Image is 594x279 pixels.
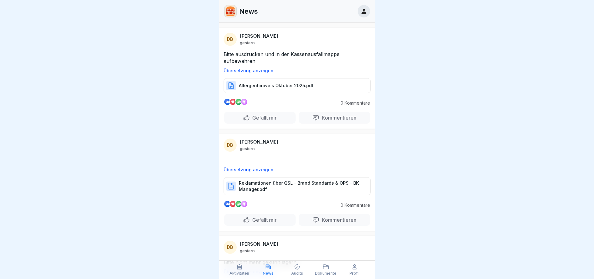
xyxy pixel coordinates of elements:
p: News [239,7,258,15]
div: DB [224,241,237,254]
a: Reklamationen über QSL - Brand Standards & OPS - BK Manager.pdf [224,186,371,192]
p: gestern [240,248,255,253]
p: Audits [291,271,303,276]
p: Gefällt mir [250,217,277,223]
p: Profil [350,271,360,276]
p: News [263,271,273,276]
p: Übersetzung anzeigen [224,167,371,172]
p: Dokumente [315,271,336,276]
div: DB [224,139,237,152]
img: w2f18lwxr3adf3talrpwf6id.png [225,5,236,17]
p: Kommentieren [319,115,356,121]
p: Aktivitäten [229,271,249,276]
p: [PERSON_NAME] [240,33,278,39]
p: Bitte nicht mehr gekühlt lagern. [224,259,371,266]
p: gestern [240,146,255,151]
p: 0 Kommentare [336,101,370,106]
p: Allergenhinweis Oktober 2025.pdf [239,83,314,89]
a: Allergenhinweis Oktober 2025.pdf [224,85,371,92]
div: DB [224,33,237,46]
p: [PERSON_NAME] [240,139,278,145]
p: Bitte ausdrucken und in der Kassenausfallmappe aufbewahren. [224,51,371,64]
p: Gefällt mir [250,115,277,121]
p: Übersetzung anzeigen [224,68,371,73]
p: Kommentieren [319,217,356,223]
p: Reklamationen über QSL - Brand Standards & OPS - BK Manager.pdf [239,180,364,192]
p: 0 Kommentare [336,203,370,208]
p: gestern [240,40,255,45]
p: [PERSON_NAME] [240,241,278,247]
